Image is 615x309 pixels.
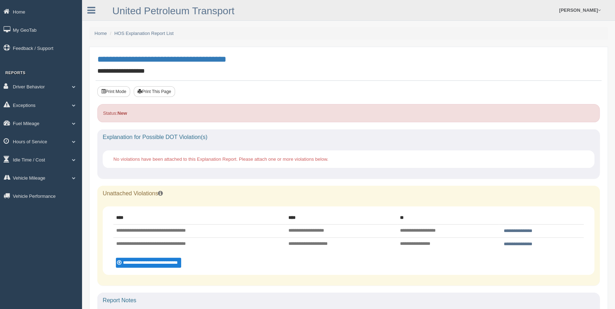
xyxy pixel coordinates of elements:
a: HOS Explanation Report List [114,31,174,36]
a: Home [94,31,107,36]
span: No violations have been attached to this Explanation Report. Please attach one or more violations... [113,156,328,162]
strong: New [117,110,127,116]
button: Print This Page [134,86,175,97]
div: Report Notes [97,293,600,308]
a: United Petroleum Transport [112,5,234,16]
button: Print Mode [97,86,130,97]
div: Unattached Violations [97,186,600,201]
div: Explanation for Possible DOT Violation(s) [97,129,600,145]
div: Status: [97,104,600,122]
